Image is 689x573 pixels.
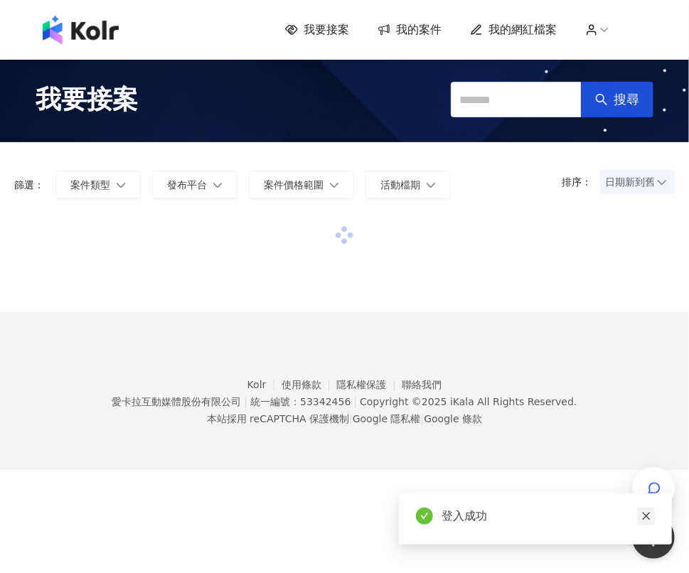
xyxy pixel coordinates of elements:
[562,176,600,188] p: 排序：
[424,413,482,424] a: Google 條款
[641,511,651,521] span: close
[264,179,324,191] span: 案件價格範圍
[353,413,421,424] a: Google 隱私權
[378,22,442,38] a: 我的案件
[70,179,110,191] span: 案件類型
[581,82,653,117] button: 搜尋
[421,413,424,424] span: |
[605,171,670,193] span: 日期新到舊
[36,82,138,117] span: 我要接案
[250,396,351,407] div: 統一編號：53342456
[365,171,451,199] button: 活動檔期
[470,22,557,38] a: 我的網紅檔案
[353,396,357,407] span: |
[285,22,349,38] a: 我要接案
[152,171,237,199] button: 發布平台
[614,92,639,107] span: 搜尋
[450,396,474,407] a: iKala
[112,396,241,407] div: 愛卡拉互動媒體股份有限公司
[337,379,402,390] a: 隱私權保護
[442,508,655,525] div: 登入成功
[247,379,282,390] a: Kolr
[380,179,420,191] span: 活動檔期
[349,413,353,424] span: |
[244,396,247,407] span: |
[207,410,482,427] span: 本站採用 reCAPTCHA 保護機制
[282,379,337,390] a: 使用條款
[396,22,442,38] span: 我的案件
[416,508,433,525] span: check-circle
[402,379,442,390] a: 聯絡我們
[360,396,577,407] div: Copyright © 2025 All Rights Reserved.
[167,179,207,191] span: 發布平台
[595,93,608,106] span: search
[249,171,354,199] button: 案件價格範圍
[55,171,141,199] button: 案件類型
[488,22,557,38] span: 我的網紅檔案
[14,179,44,191] p: 篩選：
[43,16,119,44] img: logo
[304,22,349,38] span: 我要接案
